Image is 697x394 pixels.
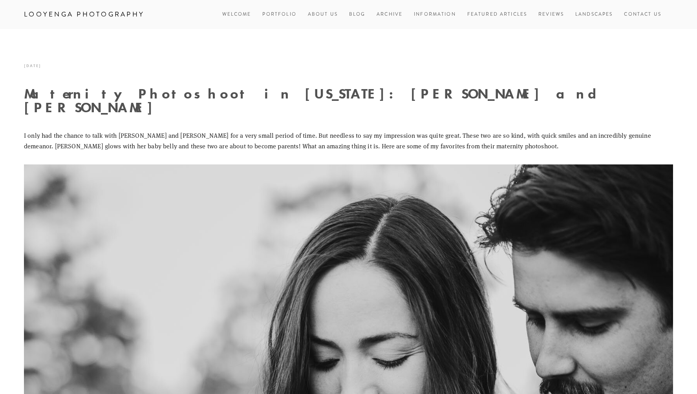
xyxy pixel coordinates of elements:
a: Contact Us [624,9,661,20]
a: Blog [349,9,366,20]
a: Looyenga Photography [18,8,150,21]
a: Featured Articles [467,9,527,20]
a: Portfolio [262,11,296,18]
time: [DATE] [24,60,41,71]
p: I only had the chance to talk with [PERSON_NAME] and [PERSON_NAME] for a very small period of tim... [24,130,673,151]
a: Welcome [222,9,251,20]
a: Archive [377,9,402,20]
a: Landscapes [575,9,613,20]
h1: Maternity Photoshoot in [US_STATE]: [PERSON_NAME] and [PERSON_NAME] [24,87,673,114]
a: About Us [308,9,338,20]
a: Reviews [538,9,564,20]
a: Information [414,11,456,18]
